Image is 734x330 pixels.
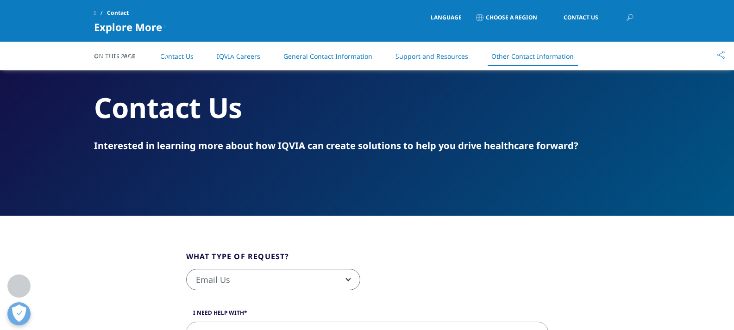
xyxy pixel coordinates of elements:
span: Email Us [187,269,360,291]
div: Interested in learning more about how IQVIA can create solutions to help you drive healthcare for... [94,139,640,152]
span: Language [431,14,462,21]
img: IQVIA Healthcare Information Technology and Pharma Clinical Research Company [94,48,168,61]
nav: Primary [172,32,640,76]
h2: Contact Us [94,90,640,125]
a: Insights [382,46,414,57]
legend: What type of request? [186,251,289,269]
span: Contact Us [564,15,598,20]
a: About [456,46,480,57]
a: Solutions [226,46,263,57]
span: Email Us [186,269,360,290]
button: Open Preferences [7,302,31,325]
a: Contact Us [550,7,612,28]
a: Products [305,46,340,57]
span: Choose a Region [486,14,537,21]
a: Careers [521,46,552,57]
label: I need help with [186,309,548,322]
